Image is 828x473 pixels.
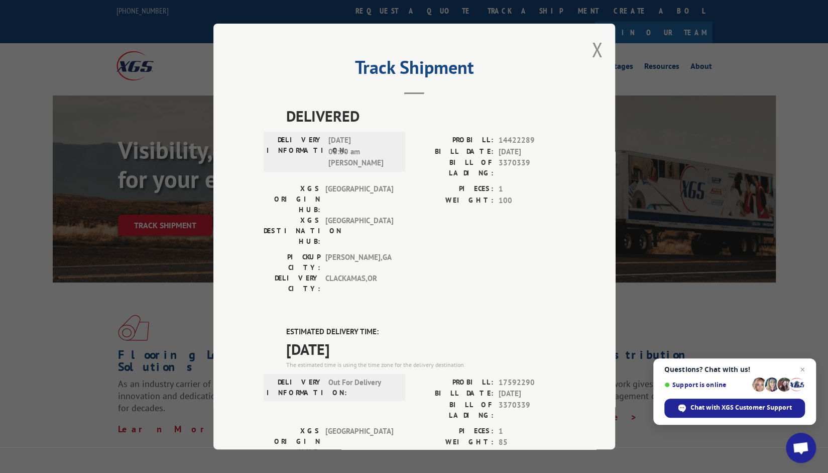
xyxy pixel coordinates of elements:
[499,135,565,146] span: 14422289
[414,183,494,195] label: PIECES:
[414,400,494,421] label: BILL OF LADING:
[499,426,565,437] span: 1
[328,377,396,398] span: Out For Delivery
[264,426,320,457] label: XGS ORIGIN HUB:
[286,338,565,360] span: [DATE]
[499,157,565,178] span: 3370339
[267,377,323,398] label: DELIVERY INFORMATION:
[664,381,749,389] span: Support is online
[664,399,805,418] span: Chat with XGS Customer Support
[325,183,393,215] span: [GEOGRAPHIC_DATA]
[264,252,320,273] label: PICKUP CITY:
[592,36,603,63] button: Close modal
[664,365,805,373] span: Questions? Chat with us!
[264,273,320,294] label: DELIVERY CITY:
[499,400,565,421] span: 3370339
[414,437,494,448] label: WEIGHT:
[414,135,494,146] label: PROBILL:
[264,183,320,215] label: XGS ORIGIN HUB:
[325,252,393,273] span: [PERSON_NAME] , GA
[325,215,393,247] span: [GEOGRAPHIC_DATA]
[328,135,396,169] span: [DATE] 08:30 am [PERSON_NAME]
[414,146,494,158] label: BILL DATE:
[286,326,565,338] label: ESTIMATED DELIVERY TIME:
[499,437,565,448] span: 85
[414,426,494,437] label: PIECES:
[690,403,792,412] span: Chat with XGS Customer Support
[325,273,393,294] span: CLACKAMAS , OR
[325,426,393,457] span: [GEOGRAPHIC_DATA]
[499,146,565,158] span: [DATE]
[264,215,320,247] label: XGS DESTINATION HUB:
[264,60,565,79] h2: Track Shipment
[499,377,565,389] span: 17592290
[786,433,816,463] a: Open chat
[286,360,565,369] div: The estimated time is using the time zone for the delivery destination.
[499,183,565,195] span: 1
[414,157,494,178] label: BILL OF LADING:
[414,388,494,400] label: BILL DATE:
[286,105,565,127] span: DELIVERED
[499,195,565,207] span: 100
[499,388,565,400] span: [DATE]
[414,377,494,389] label: PROBILL:
[414,195,494,207] label: WEIGHT:
[267,135,323,169] label: DELIVERY INFORMATION:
